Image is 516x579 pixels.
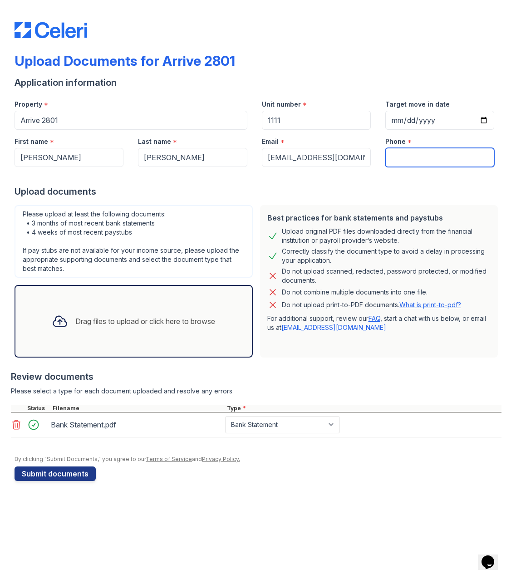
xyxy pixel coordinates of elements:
p: Do not upload print-to-PDF documents. [282,300,461,309]
p: For additional support, review our , start a chat with us below, or email us at [267,314,491,332]
div: Do not upload scanned, redacted, password protected, or modified documents. [282,267,491,285]
div: By clicking "Submit Documents," you agree to our and [15,456,501,463]
button: Submit documents [15,466,96,481]
label: First name [15,137,48,146]
a: Terms of Service [146,456,192,462]
iframe: chat widget [478,543,507,570]
div: Please upload at least the following documents: • 3 months of most recent bank statements • 4 wee... [15,205,253,278]
label: Property [15,100,42,109]
img: CE_Logo_Blue-a8612792a0a2168367f1c8372b55b34899dd931a85d93a1a3d3e32e68fde9ad4.png [15,22,87,38]
label: Target move in date [385,100,450,109]
a: FAQ [369,314,380,322]
a: Privacy Policy. [202,456,240,462]
div: Upload original PDF files downloaded directly from the financial institution or payroll provider’... [282,227,491,245]
div: Filename [51,405,225,412]
a: [EMAIL_ADDRESS][DOMAIN_NAME] [281,324,386,331]
label: Unit number [262,100,301,109]
div: Correctly classify the document type to avoid a delay in processing your application. [282,247,491,265]
div: Please select a type for each document uploaded and resolve any errors. [11,387,501,396]
div: Best practices for bank statements and paystubs [267,212,491,223]
div: Bank Statement.pdf [51,417,221,432]
div: Application information [15,76,501,89]
div: Status [25,405,51,412]
div: Type [225,405,501,412]
div: Upload documents [15,185,501,198]
div: Drag files to upload or click here to browse [75,316,215,327]
div: Upload Documents for Arrive 2801 [15,53,235,69]
a: What is print-to-pdf? [399,301,461,309]
label: Last name [138,137,171,146]
div: Do not combine multiple documents into one file. [282,287,428,298]
div: Review documents [11,370,501,383]
label: Email [262,137,279,146]
label: Phone [385,137,406,146]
